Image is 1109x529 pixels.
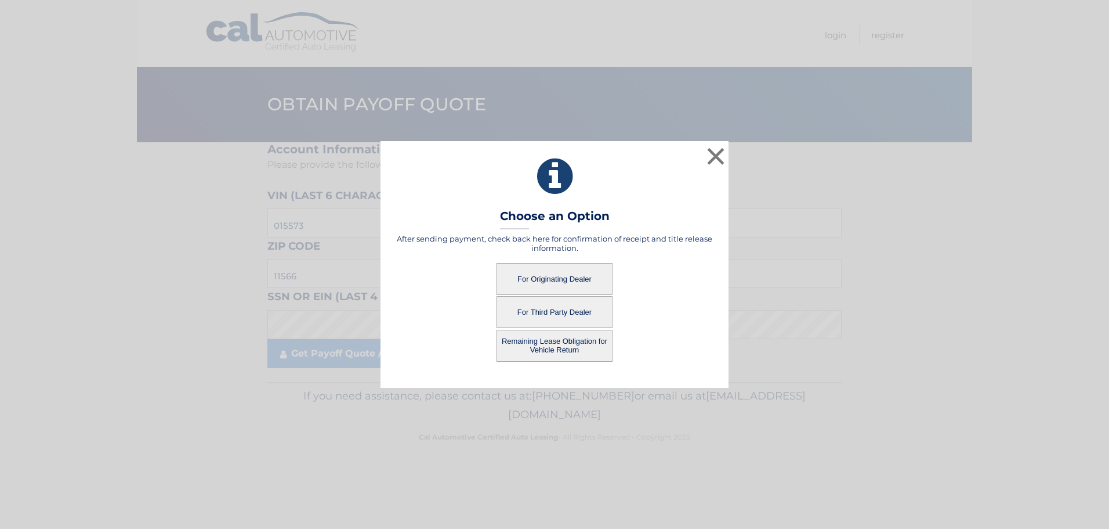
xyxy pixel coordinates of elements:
button: For Third Party Dealer [496,296,613,328]
button: Remaining Lease Obligation for Vehicle Return [496,330,613,362]
button: × [704,145,727,168]
h3: Choose an Option [500,209,610,229]
button: For Originating Dealer [496,263,613,295]
h5: After sending payment, check back here for confirmation of receipt and title release information. [395,234,714,253]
